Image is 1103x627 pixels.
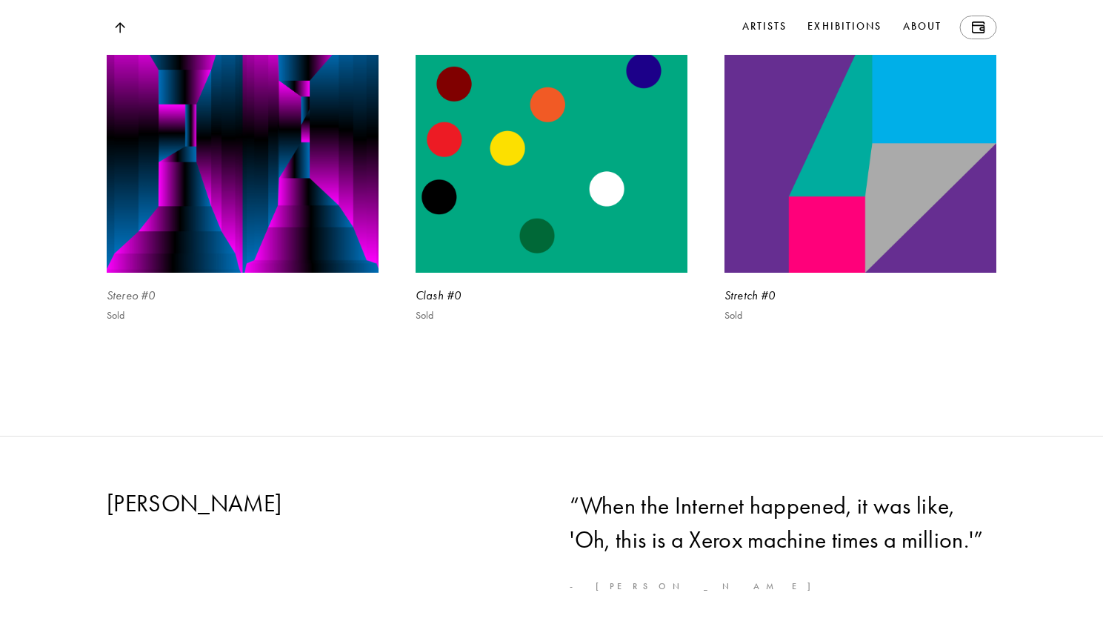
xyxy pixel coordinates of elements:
[724,1,996,273] img: Stretch #0
[724,310,743,322] p: Sold
[900,16,945,39] a: About
[739,16,790,39] a: Artists
[114,22,124,33] img: Top
[416,1,687,369] a: Clash #0Clash #0Sold
[804,16,884,39] a: Exhibitions
[416,288,687,304] div: Clash #0
[107,1,379,369] a: Stereo #0Stereo #0Sold
[107,488,534,518] h2: [PERSON_NAME]
[416,1,687,273] img: Clash #0
[107,310,125,322] p: Sold
[724,288,996,304] div: Stretch #0
[107,288,379,304] div: Stereo #0
[570,579,997,595] p: - [PERSON_NAME]
[570,488,997,557] h3: “ When the Internet happened, it was like, 'Oh, this is a Xerox machine times a million.' ”
[416,310,434,322] p: Sold
[971,21,984,33] img: Wallet icon
[724,1,996,369] a: Stretch #0Stretch #0Sold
